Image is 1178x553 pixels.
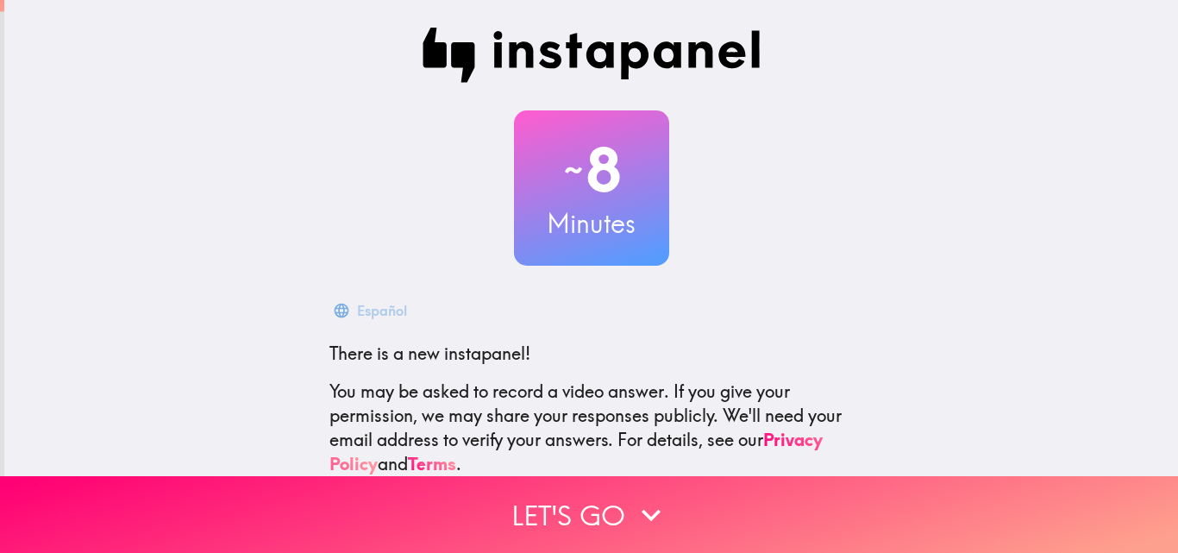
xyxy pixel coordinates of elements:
[561,144,586,196] span: ~
[329,342,530,364] span: There is a new instapanel!
[408,453,456,474] a: Terms
[514,205,669,242] h3: Minutes
[329,380,854,476] p: You may be asked to record a video answer. If you give your permission, we may share your respons...
[514,135,669,205] h2: 8
[357,298,407,323] div: Español
[423,28,761,83] img: Instapanel
[329,293,414,328] button: Español
[329,429,823,474] a: Privacy Policy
